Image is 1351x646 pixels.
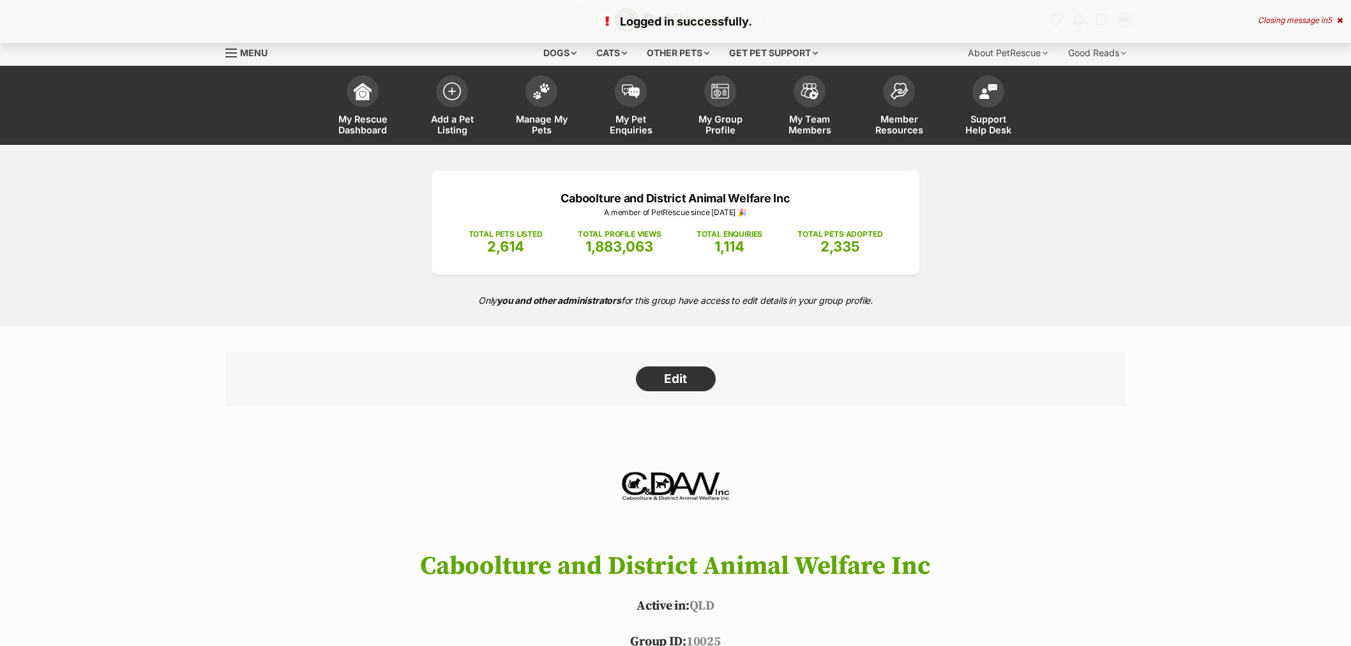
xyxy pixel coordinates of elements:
span: Add a Pet Listing [423,114,481,135]
p: TOTAL PETS ADOPTED [797,229,882,240]
div: Dogs [534,40,585,66]
div: Cats [587,40,636,66]
span: 1,883,063 [585,238,653,255]
img: dashboard-icon-eb2f2d2d3e046f16d808141f083e7271f6b2e854fb5c12c21221c1fb7104beca.svg [354,82,372,100]
a: My Rescue Dashboard [318,69,407,145]
span: Member Resources [870,114,928,135]
p: TOTAL PROFILE VIEWS [578,229,661,240]
span: My Group Profile [691,114,749,135]
div: Other pets [638,40,718,66]
p: Caboolture and District Animal Welfare Inc [451,190,900,207]
p: QLD [206,597,1145,616]
div: Get pet support [720,40,827,66]
img: add-pet-listing-icon-0afa8454b4691262ce3f59096e99ab1cd57d4a30225e0717b998d2c9b9846f56.svg [443,82,461,100]
strong: you and other administrators [497,295,621,306]
a: Member Resources [854,69,944,145]
span: My Pet Enquiries [602,114,660,135]
span: 2,335 [820,238,860,255]
span: My Team Members [781,114,838,135]
a: Add a Pet Listing [407,69,497,145]
h1: Caboolture and District Animal Welfare Inc [206,552,1145,580]
a: Support Help Desk [944,69,1033,145]
span: Manage My Pets [513,114,570,135]
a: Menu [225,40,276,63]
img: help-desk-icon-fdf02630f3aa405de69fd3d07c3f3aa587a6932b1a1747fa1d2bba05be0121f9.svg [979,84,997,99]
img: pet-enquiries-icon-7e3ad2cf08bfb03b45e93fb7055b45f3efa6380592205ae92323e6603595dc1f.svg [622,84,640,98]
div: About PetRescue [959,40,1057,66]
img: manage-my-pets-icon-02211641906a0b7f246fdf0571729dbe1e7629f14944591b6c1af311fb30b64b.svg [532,83,550,100]
img: group-profile-icon-3fa3cf56718a62981997c0bc7e787c4b2cf8bcc04b72c1350f741eb67cf2f40e.svg [711,84,729,99]
img: Caboolture and District Animal Welfare Inc [603,432,748,540]
a: My Pet Enquiries [586,69,675,145]
span: My Rescue Dashboard [334,114,391,135]
img: member-resources-icon-8e73f808a243e03378d46382f2149f9095a855e16c252ad45f914b54edf8863c.svg [890,82,908,100]
span: 1,114 [714,238,744,255]
p: TOTAL ENQUIRIES [697,229,762,240]
a: My Group Profile [675,69,765,145]
div: Good Reads [1059,40,1135,66]
span: Support Help Desk [960,114,1017,135]
a: My Team Members [765,69,854,145]
span: Menu [240,47,268,58]
img: team-members-icon-5396bd8760b3fe7c0b43da4ab00e1e3bb1a5d9ba89233759b79545d2d3fc5d0d.svg [801,83,819,100]
p: TOTAL PETS LISTED [469,229,543,240]
a: Manage My Pets [497,69,586,145]
p: A member of PetRescue since [DATE] 🎉 [451,207,900,218]
span: Active in: [637,598,689,614]
span: 2,614 [487,238,524,255]
a: Edit [636,366,716,392]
